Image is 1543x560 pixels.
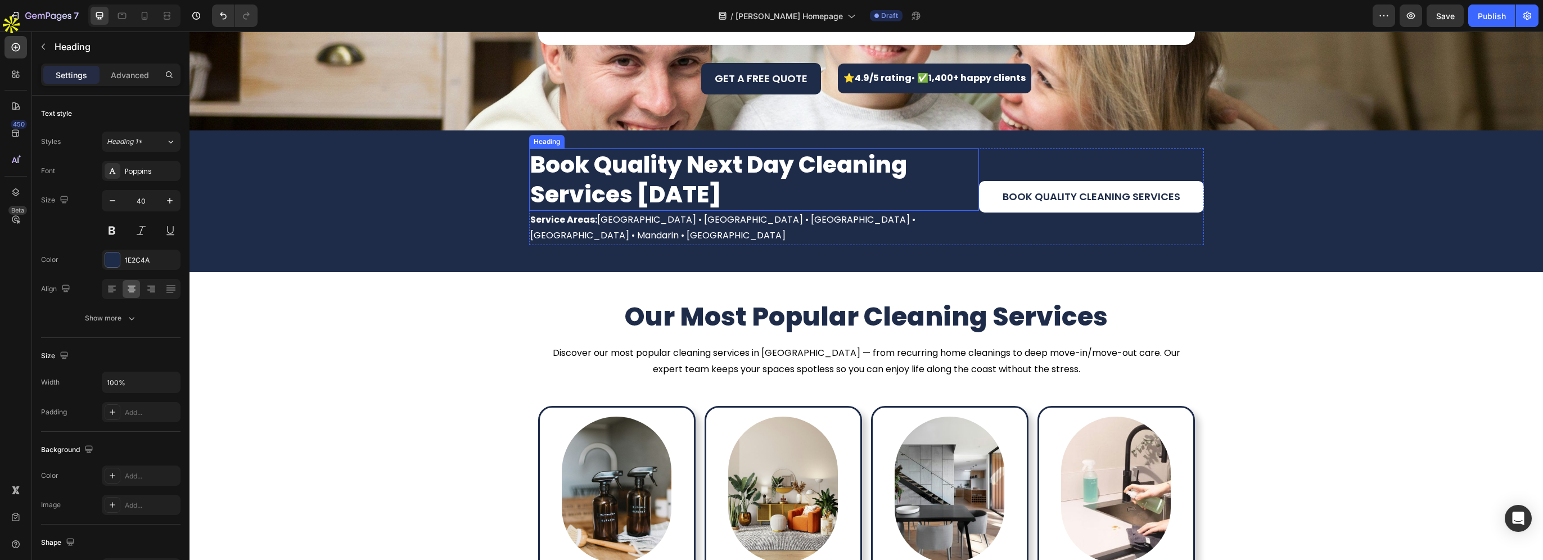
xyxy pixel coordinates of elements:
p: ⭐ • ✅ [654,39,836,55]
div: Heading [342,105,373,115]
p: Book Quality Cleaning Services [813,156,991,174]
div: Text style [41,109,72,119]
div: Color [41,471,58,481]
img: Move-in and move-out cleaning services in Jacksonville FL [872,385,981,531]
span: Heading 1* [107,137,142,147]
p: Heading [55,40,176,53]
img: Professional office and commercial cleaning in Jacksonville FL [705,385,815,531]
p: [GEOGRAPHIC_DATA] • [GEOGRAPHIC_DATA] • [GEOGRAPHIC_DATA] • [GEOGRAPHIC_DATA] • Mandarin • [GEOGR... [341,180,788,213]
div: Shape [41,535,77,550]
button: Heading 1* [102,132,181,152]
strong: 4.9/5 Rating [665,40,722,53]
div: Show more [85,313,137,324]
strong: Service Areas: [341,182,408,195]
h2: Our Most Popular Cleaning Services [434,268,919,304]
strong: 1,400+ Happy Clients [739,40,836,53]
div: 450 [11,120,27,129]
div: Image [41,500,61,510]
img: Deep cleaning service for homes in Jacksonville and surrounding areas [539,385,648,531]
div: Poppins [125,166,178,177]
p: GET a Free QUOTE [525,38,618,56]
div: Beta [8,206,27,215]
div: Width [41,377,60,387]
img: Recurring house cleaning services in Jacksonville and Duval County FL [372,385,482,531]
div: Font [41,166,55,176]
input: Auto [102,372,180,392]
p: Discover our most popular cleaning services in [GEOGRAPHIC_DATA] — from recurring home cleanings ... [350,314,1004,346]
div: Styles [41,137,61,147]
div: Background [41,442,96,458]
div: Add... [125,408,178,418]
p: Settings [56,69,87,81]
div: 1E2C4A [125,255,178,265]
iframe: Design area [190,31,1543,560]
a: GET a Free QUOTE [512,31,631,63]
div: Add... [125,471,178,481]
div: Color [41,255,58,265]
p: Advanced [111,69,149,81]
div: Open Intercom Messenger [1505,505,1532,532]
button: Show more [41,308,181,328]
div: Size [41,349,71,364]
div: Size [41,193,71,208]
div: Align [41,282,73,297]
div: Padding [41,407,67,417]
a: Book Quality Cleaning Services [789,150,1014,181]
h3: Book Quality Next Day Cleaning Services [DATE] [340,117,789,179]
div: Add... [125,500,178,511]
